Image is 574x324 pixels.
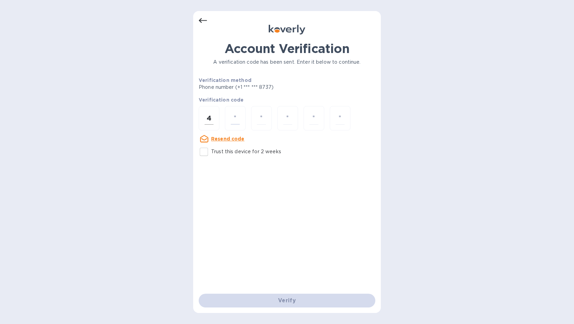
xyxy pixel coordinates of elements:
h1: Account Verification [199,41,375,56]
b: Verification method [199,77,251,83]
u: Resend code [211,136,245,142]
p: Verification code [199,96,375,103]
p: Trust this device for 2 weeks [211,148,281,155]
p: A verification code has been sent. Enter it below to continue. [199,59,375,66]
p: Phone number (+1 *** *** 8737) [199,84,326,91]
